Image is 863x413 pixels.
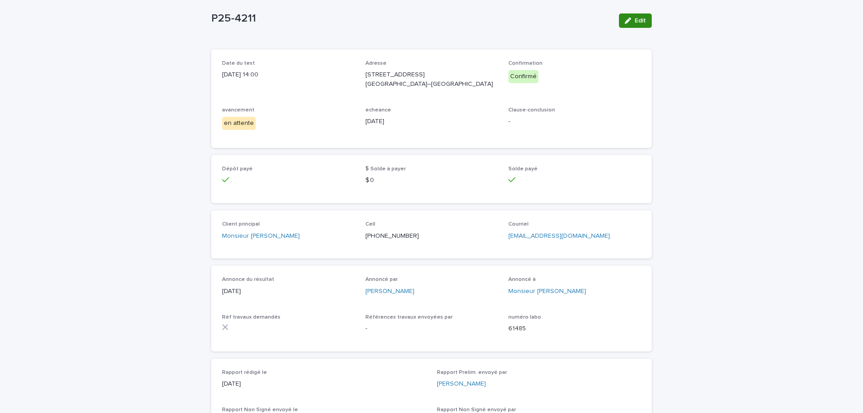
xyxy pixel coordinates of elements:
p: [DATE] [222,287,355,296]
a: [EMAIL_ADDRESS][DOMAIN_NAME] [508,233,610,239]
span: numéro labo [508,315,541,320]
span: Réf travaux demandés [222,315,280,320]
span: Annoncé à [508,277,536,282]
p: 61485 [508,324,641,333]
span: Cell [365,222,375,227]
p: [STREET_ADDRESS] [GEOGRAPHIC_DATA]–[GEOGRAPHIC_DATA] [365,70,498,89]
a: [PERSON_NAME] [437,379,486,389]
p: [DATE] [365,117,498,126]
span: Dépôt payé [222,166,253,172]
p: P25-4211 [211,12,612,25]
div: Confirmé [508,70,538,83]
span: Rapport Prelim. envoyé par [437,370,507,375]
span: Annonce du résultat [222,277,274,282]
a: Monsieur [PERSON_NAME] [222,231,300,241]
p: [DATE] [222,379,426,389]
span: Annoncé par [365,277,398,282]
span: Adresse [365,61,387,66]
span: Confirmation [508,61,543,66]
span: Rapport Non Signé envoyé le [222,407,298,413]
p: $ 0 [365,176,498,185]
a: [PERSON_NAME] [365,287,414,296]
span: Client principal [222,222,260,227]
span: avancement [222,107,254,113]
span: Clause-conclusion [508,107,555,113]
span: Rapport Non Signé envoyé par [437,407,516,413]
div: en attente [222,117,256,130]
p: [PHONE_NUMBER] [365,231,498,241]
a: Monsieur [PERSON_NAME] [508,287,586,296]
span: $ Solde à payer [365,166,406,172]
span: echeance [365,107,391,113]
button: Edit [619,13,652,28]
span: Date du test [222,61,255,66]
span: Solde payé [508,166,538,172]
p: - [508,117,641,126]
span: Courriel [508,222,529,227]
p: - [365,324,498,333]
p: [DATE] 14:00 [222,70,355,80]
span: Références travaux envoyées par [365,315,453,320]
span: Rapport rédigé le [222,370,267,375]
span: Edit [635,18,646,24]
